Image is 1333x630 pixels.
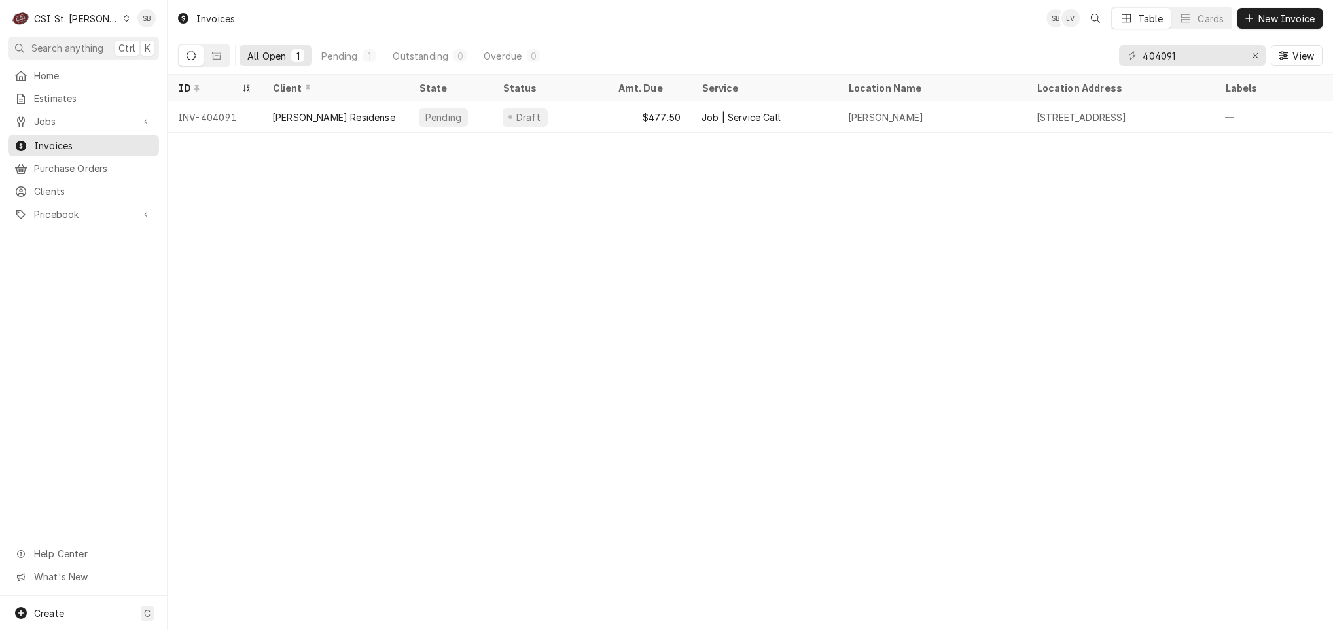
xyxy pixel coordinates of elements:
a: Purchase Orders [8,158,159,179]
a: Go to Jobs [8,111,159,132]
div: CSI St. [PERSON_NAME] [34,12,119,26]
div: SB [137,9,156,27]
div: All Open [247,49,286,63]
div: Lisa Vestal's Avatar [1061,9,1080,27]
span: Estimates [34,92,152,105]
span: Jobs [34,114,133,128]
a: Go to What's New [8,566,159,587]
div: Overdue [484,49,522,63]
div: LV [1061,9,1080,27]
span: Search anything [31,41,103,55]
span: K [145,41,151,55]
div: [PERSON_NAME] [848,111,923,124]
div: Pending [424,111,463,124]
div: SB [1046,9,1065,27]
span: Help Center [34,547,151,561]
div: Client [272,81,395,95]
span: Ctrl [118,41,135,55]
button: Erase input [1245,45,1266,66]
div: [STREET_ADDRESS] [1037,111,1127,124]
div: Amt. Due [618,81,678,95]
div: Location Address [1037,81,1201,95]
div: State [419,81,482,95]
a: Go to Help Center [8,543,159,565]
button: Search anythingCtrlK [8,37,159,60]
div: 1 [365,49,373,63]
div: Job | Service Call [702,111,781,124]
div: $477.50 [607,101,691,133]
span: Create [34,608,64,619]
div: INV-404091 [168,101,262,133]
div: Location Name [848,81,1013,95]
span: What's New [34,570,151,584]
div: 0 [456,49,464,63]
div: Pending [321,49,357,63]
span: Clients [34,184,152,198]
div: Outstanding [393,49,448,63]
div: Service [702,81,825,95]
input: Keyword search [1143,45,1241,66]
div: ID [178,81,238,95]
div: Shayla Bell's Avatar [1046,9,1065,27]
button: New Invoice [1237,8,1323,29]
div: Table [1138,12,1164,26]
button: View [1271,45,1323,66]
div: 1 [294,49,302,63]
span: Home [34,69,152,82]
a: Home [8,65,159,86]
span: Pricebook [34,207,133,221]
div: Draft [514,111,542,124]
div: Cards [1198,12,1224,26]
span: Purchase Orders [34,162,152,175]
span: View [1290,49,1317,63]
a: Invoices [8,135,159,156]
div: Shayla Bell's Avatar [137,9,156,27]
span: Invoices [34,139,152,152]
a: Go to Pricebook [8,203,159,225]
div: CSI St. Louis's Avatar [12,9,30,27]
span: C [144,606,151,620]
a: Estimates [8,88,159,109]
button: Open search [1085,8,1106,29]
div: 0 [529,49,537,63]
a: Clients [8,181,159,202]
span: New Invoice [1256,12,1317,26]
div: C [12,9,30,27]
div: [PERSON_NAME] Residense [272,111,395,124]
div: Status [503,81,594,95]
